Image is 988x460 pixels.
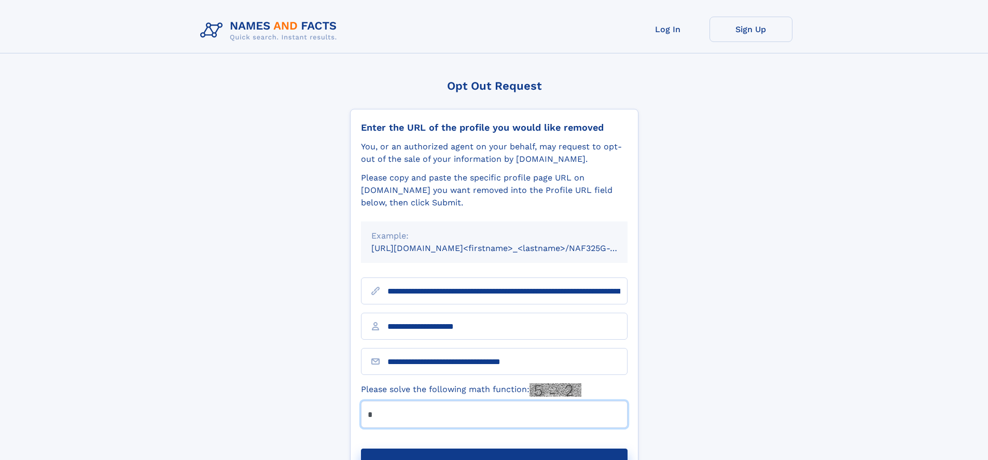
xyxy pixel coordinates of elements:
[196,17,345,45] img: Logo Names and Facts
[361,172,628,209] div: Please copy and paste the specific profile page URL on [DOMAIN_NAME] you want removed into the Pr...
[361,141,628,165] div: You, or an authorized agent on your behalf, may request to opt-out of the sale of your informatio...
[371,230,617,242] div: Example:
[361,122,628,133] div: Enter the URL of the profile you would like removed
[709,17,792,42] a: Sign Up
[361,383,581,397] label: Please solve the following math function:
[627,17,709,42] a: Log In
[350,79,638,92] div: Opt Out Request
[371,243,647,253] small: [URL][DOMAIN_NAME]<firstname>_<lastname>/NAF325G-xxxxxxxx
